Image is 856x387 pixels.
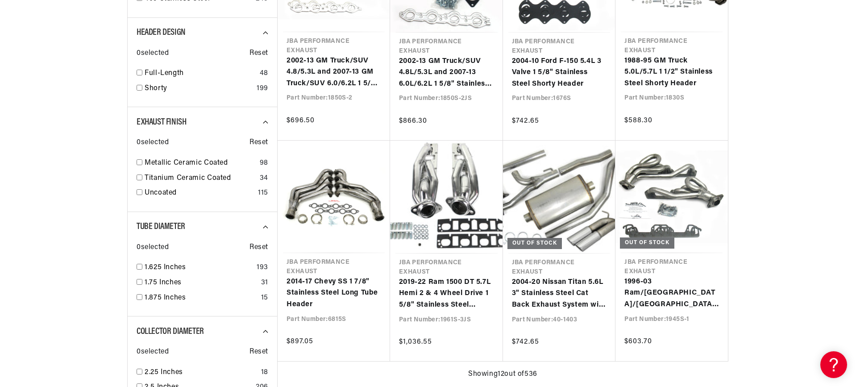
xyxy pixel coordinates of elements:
[260,158,268,169] div: 98
[137,28,186,37] span: Header Design
[137,137,169,149] span: 0 selected
[258,187,268,199] div: 115
[145,68,256,79] a: Full-Length
[287,276,381,311] a: 2014-17 Chevy SS 1 7/8" Stainless Steel Long Tube Header
[137,242,169,254] span: 0 selected
[261,277,268,289] div: 31
[399,277,494,311] a: 2019-22 Ram 1500 DT 5.7L Hemi 2 & 4 Wheel Drive 1 5/8" Stainless Steel Shorty Header with Metalli...
[257,83,268,95] div: 199
[145,262,253,274] a: 1.625 Inches
[249,242,268,254] span: Reset
[261,367,268,379] div: 18
[287,55,381,90] a: 2002-13 GM Truck/SUV 4.8/5.3L and 2007-13 GM Truck/SUV 6.0/6.2L 1 5/8" Stainless Steel Shorty Header
[249,48,268,59] span: Reset
[145,83,253,95] a: Shorty
[260,173,268,184] div: 34
[145,187,254,199] a: Uncoated
[512,277,607,311] a: 2004-20 Nissan Titan 5.6L 3" Stainless Steel Cat Back Exhaust System with Dual 3 1/2" Tips Side R...
[137,118,186,127] span: Exhaust Finish
[137,327,204,336] span: Collector Diameter
[137,48,169,59] span: 0 selected
[145,277,258,289] a: 1.75 Inches
[512,56,607,90] a: 2004-10 Ford F-150 5.4L 3 Valve 1 5/8" Stainless Steel Shorty Header
[261,292,268,304] div: 15
[624,276,719,311] a: 1996-03 Ram/[GEOGRAPHIC_DATA]/[GEOGRAPHIC_DATA] 1 1/2" Stainless Steel Shorty Header
[624,55,719,90] a: 1988-95 GM Truck 5.0L/5.7L 1 1/2" Stainless Steel Shorty Header
[145,367,258,379] a: 2.25 Inches
[249,346,268,358] span: Reset
[145,173,256,184] a: Titanium Ceramic Coated
[137,222,185,231] span: Tube Diameter
[468,369,537,380] span: Showing 12 out of 536
[399,56,494,90] a: 2002-13 GM Truck/SUV 4.8L/5.3L and 2007-13 6.0L/6.2L 1 5/8" Stainless Steel Shorty Header with Me...
[257,262,268,274] div: 193
[260,68,268,79] div: 48
[145,292,258,304] a: 1.875 Inches
[145,158,256,169] a: Metallic Ceramic Coated
[137,346,169,358] span: 0 selected
[249,137,268,149] span: Reset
